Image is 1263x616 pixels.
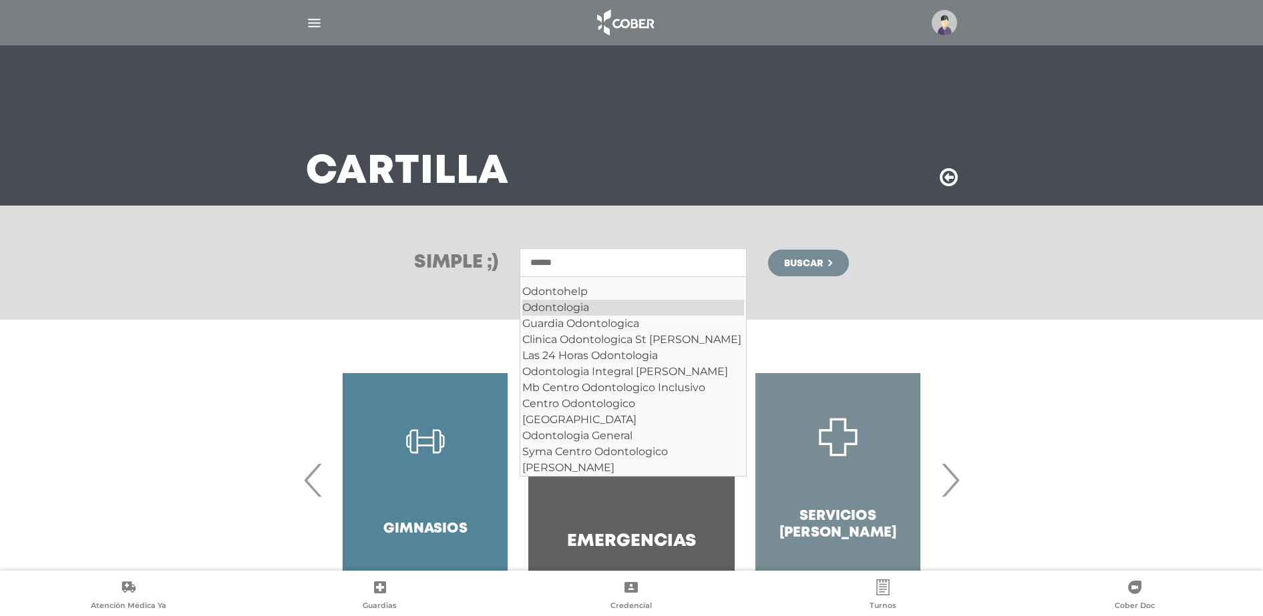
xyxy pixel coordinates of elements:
span: Atención Médica Ya [91,601,166,613]
span: Next [937,444,963,516]
span: Guardias [363,601,397,613]
img: Cober_menu-lines-white.svg [306,15,323,31]
span: Credencial [610,601,652,613]
div: Odontohelp [522,284,744,300]
a: Atención Médica Ya [3,579,254,613]
a: Cober Doc [1009,579,1260,613]
div: Guardia Odontologica [522,316,744,332]
div: Syma Centro Odontologico [PERSON_NAME] [522,444,744,476]
button: Buscar [768,250,848,276]
h3: Simple ;) [414,254,498,272]
a: Emergencias [528,346,735,613]
div: Odontologia General [522,428,744,444]
span: Cober Doc [1115,601,1155,613]
div: Odontologia Integral [PERSON_NAME] [522,364,744,380]
div: Mb Centro Odontologico Inclusivo [522,380,744,396]
span: Turnos [870,601,896,613]
img: logo_cober_home-white.png [590,7,660,39]
a: Guardias [254,579,506,613]
div: Centro Odontologico [GEOGRAPHIC_DATA] [522,396,744,428]
span: Buscar [784,259,823,268]
a: Turnos [757,579,1009,613]
img: profile-placeholder.svg [932,10,957,35]
h4: Emergencias [567,531,696,552]
div: Clinica Odontologica St [PERSON_NAME] [522,332,744,348]
h3: Cartilla [306,155,509,190]
div: Las 24 Horas Odontologia [522,348,744,364]
span: Previous [301,444,327,516]
div: Odontologia [522,300,744,316]
div: Centro De Especialidades Odontologicas [522,476,744,492]
a: Credencial [506,579,757,613]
